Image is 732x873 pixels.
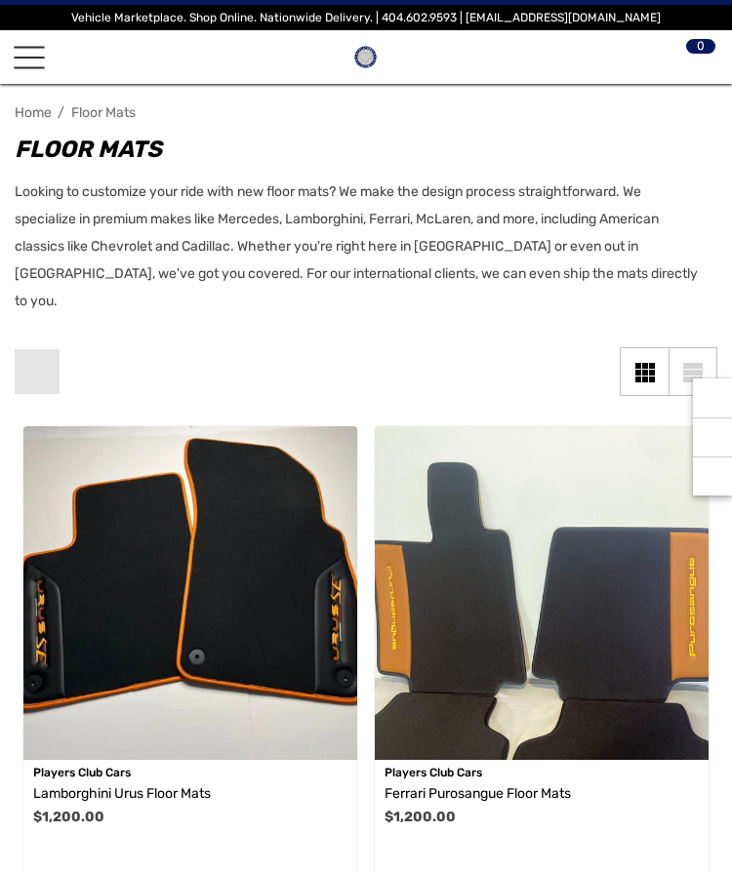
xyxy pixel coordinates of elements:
svg: Social Media [703,427,722,447]
a: Ferrari Purosangue Floor Mats,$1,200.00 [385,782,699,806]
svg: Top [693,466,732,486]
p: Players Club Cars [385,760,699,785]
a: Ferrari Purosangue Floor Mats,$1,200.00 [375,426,709,760]
a: Cart with 0 items [675,44,706,70]
p: Looking to customize your ride with new floor mats? We make the design process straightforward. W... [15,179,698,315]
svg: Search [61,43,89,70]
img: Lamborghini Urus Floor Mats For Sale [23,426,357,760]
h1: Floor Mats [15,132,698,167]
img: Ferrari Purosangue Floor Mats [375,426,709,760]
nav: Breadcrumb [15,96,717,130]
svg: Review Your Cart [678,43,706,70]
p: Players Club Cars [33,760,347,785]
a: Home [15,104,52,121]
a: Lamborghini Urus Floor Mats,$1,200.00 [33,782,347,806]
img: Players Club | Cars For Sale [349,41,382,73]
span: Floor Mats [71,104,136,121]
a: Search [59,44,89,70]
span: $1,200.00 [33,809,104,825]
a: Toggle menu [14,42,45,73]
span: $1,200.00 [385,809,456,825]
span: Lamborghini Urus Floor Mats [33,785,211,802]
span: Ferrari Purosangue Floor Mats [385,785,571,802]
span: Toggle menu [14,56,45,58]
svg: Account [633,43,661,70]
a: Sign in [630,44,661,70]
a: Floor Mats [71,104,165,121]
span: Vehicle Marketplace. Shop Online. Nationwide Delivery. | 404.602.9593 | [EMAIL_ADDRESS][DOMAIN_NAME] [71,11,661,24]
span: 0 [686,39,715,54]
a: Grid View [620,347,669,396]
svg: Recently Viewed [703,388,722,408]
a: Lamborghini Urus Floor Mats,$1,200.00 [23,426,357,760]
a: List View [669,347,717,396]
